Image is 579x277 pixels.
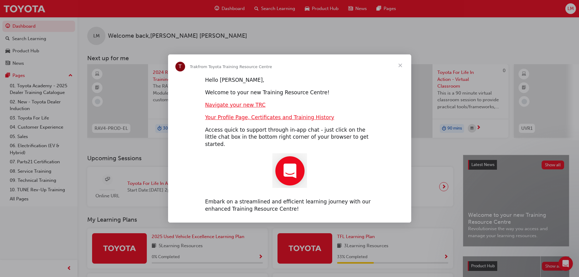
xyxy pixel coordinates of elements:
[205,89,374,96] div: Welcome to your new Training Resource Centre!
[205,126,374,148] div: Access quick to support through in-app chat - just click on the little chat box in the bottom rig...
[205,114,334,120] a: Your Profile Page, Certificates and Training History
[389,54,411,76] span: Close
[198,64,272,69] span: from Toyota Training Resource Centre
[205,102,266,108] a: Navigate your new TRC
[205,198,374,213] div: Embark on a streamlined and efficient learning journey with our enhanced Training Resource Centre!
[205,77,374,84] div: Hello [PERSON_NAME],
[175,62,185,71] div: Profile image for Trak
[190,64,198,69] span: Trak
